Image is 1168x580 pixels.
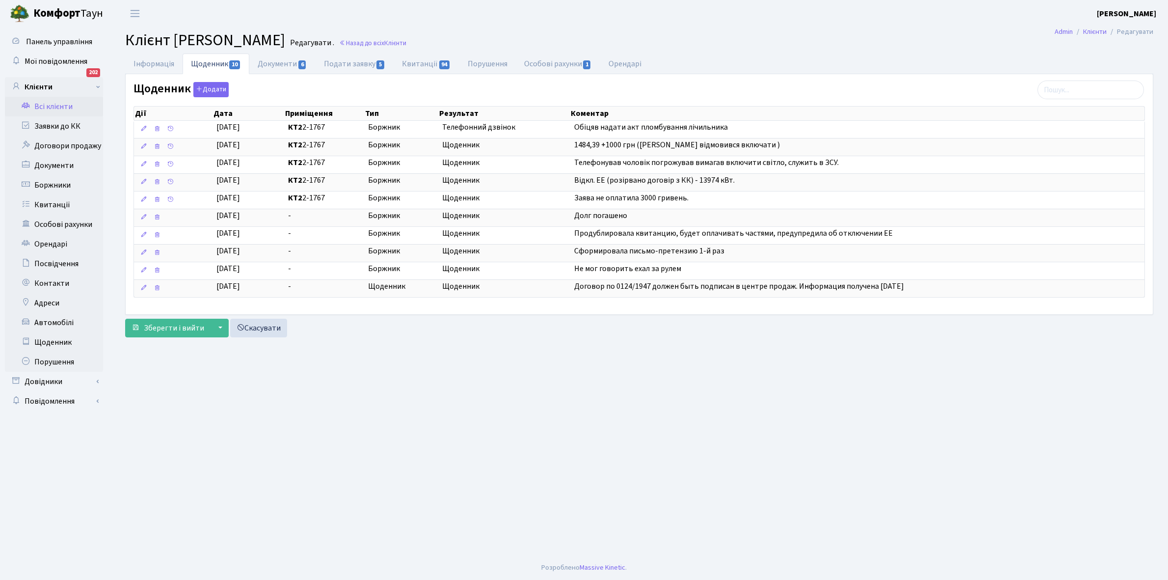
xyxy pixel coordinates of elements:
[193,82,229,97] button: Щоденник
[368,193,434,204] span: Боржник
[5,215,103,234] a: Особові рахунки
[288,122,302,133] b: КТ2
[216,228,240,239] span: [DATE]
[10,4,29,24] img: logo.png
[1040,22,1168,42] nav: breadcrumb
[5,97,103,116] a: Всі клієнти
[5,175,103,195] a: Боржники
[230,319,287,337] a: Скасувати
[144,323,204,333] span: Зберегти і вийти
[216,263,240,274] span: [DATE]
[368,175,434,186] span: Боржник
[316,54,394,74] a: Подати заявку
[125,319,211,337] button: Зберегти і вийти
[5,234,103,254] a: Орендарі
[368,281,434,292] span: Щоденник
[288,193,360,204] span: 2-1767
[442,228,566,239] span: Щоденник
[570,107,1144,120] th: Коментар
[1055,27,1073,37] a: Admin
[442,175,566,186] span: Щоденник
[298,60,306,69] span: 6
[1097,8,1156,20] a: [PERSON_NAME]
[339,38,406,48] a: Назад до всіхКлієнти
[123,5,147,22] button: Переключити навігацію
[442,210,566,221] span: Щоденник
[216,281,240,292] span: [DATE]
[442,157,566,168] span: Щоденник
[442,122,566,133] span: Телефонний дзвінок
[5,391,103,411] a: Повідомлення
[288,139,302,150] b: КТ2
[583,60,591,69] span: 1
[574,157,839,168] span: Телефонував чоловік погрожував вимагав включити світло, служить в ЗСУ.
[5,52,103,71] a: Мої повідомлення202
[368,228,434,239] span: Боржник
[5,332,103,352] a: Щоденник
[574,228,893,239] span: Продублировала квитанцию, будет оплачивать частями, предупредила об отключении ЕЕ
[191,81,229,98] a: Додати
[288,281,360,292] span: -
[86,68,100,77] div: 202
[1083,27,1107,37] a: Клієнти
[574,193,689,203] span: Заява не оплатила 3000 гривень.
[5,352,103,372] a: Порушення
[288,38,334,48] small: Редагувати .
[574,263,681,274] span: Не мог говорить ехал за рулем
[183,54,249,74] a: Щоденник
[5,32,103,52] a: Панель управління
[580,562,625,573] a: Massive Kinetic
[376,60,384,69] span: 5
[212,107,284,120] th: Дата
[516,54,600,74] a: Особові рахунки
[368,139,434,151] span: Боржник
[216,157,240,168] span: [DATE]
[368,210,434,221] span: Боржник
[288,246,360,257] span: -
[288,175,360,186] span: 2-1767
[5,274,103,293] a: Контакти
[5,136,103,156] a: Договори продажу
[1097,8,1156,19] b: [PERSON_NAME]
[368,263,434,275] span: Боржник
[216,139,240,150] span: [DATE]
[5,313,103,332] a: Автомобілі
[439,60,450,69] span: 94
[33,5,103,22] span: Таун
[574,122,728,133] span: Обіцяв надати акт пломбування лічильника
[5,77,103,97] a: Клієнти
[125,29,285,52] span: Клієнт [PERSON_NAME]
[368,122,434,133] span: Боржник
[438,107,570,120] th: Результат
[216,122,240,133] span: [DATE]
[541,562,627,573] div: Розроблено .
[288,263,360,275] span: -
[216,175,240,186] span: [DATE]
[5,254,103,274] a: Посвідчення
[5,372,103,391] a: Довідники
[394,54,459,74] a: Квитанції
[459,54,516,74] a: Порушення
[5,156,103,175] a: Документи
[229,60,240,69] span: 10
[442,139,566,151] span: Щоденник
[442,193,566,204] span: Щоденник
[216,246,240,256] span: [DATE]
[288,210,360,221] span: -
[368,157,434,168] span: Боржник
[216,210,240,221] span: [DATE]
[288,228,360,239] span: -
[125,54,183,74] a: Інформація
[133,82,229,97] label: Щоденник
[1037,81,1144,99] input: Пошук...
[5,116,103,136] a: Заявки до КК
[25,56,87,67] span: Мої повідомлення
[5,195,103,215] a: Квитанції
[574,175,735,186] span: Відкл. ЕЕ (розірвано договір з КК) - 13974 кВт.
[1107,27,1153,37] li: Редагувати
[442,246,566,257] span: Щоденник
[5,293,103,313] a: Адреси
[134,107,212,120] th: Дії
[600,54,650,74] a: Орендарі
[574,246,724,256] span: Сформировала письмо-претензию 1-й раз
